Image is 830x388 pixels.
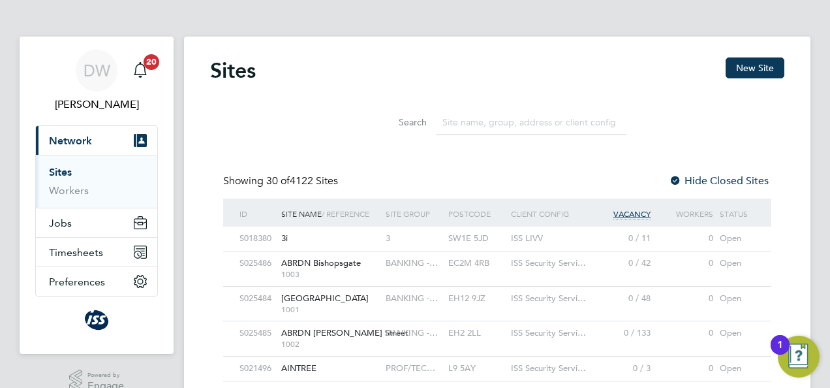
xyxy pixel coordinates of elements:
div: 0 [654,321,716,346]
div: Site Group [382,199,445,229]
span: Network [49,135,92,147]
button: New Site [726,57,784,78]
a: Go to home page [35,310,158,331]
div: Workers [654,199,716,229]
button: Open Resource Center, 1 new notification [778,336,820,378]
span: BANKING -… [386,257,438,268]
a: S025485ABRDN [PERSON_NAME] Street 1002BANKING -…EH2 2LLISS Security Servi…0 / 1330Open [236,321,758,332]
div: 0 [654,357,716,381]
label: Hide Closed Sites [669,174,769,187]
span: DW [84,62,110,79]
div: 1 [777,345,783,362]
span: ISS Security Servi… [511,257,586,268]
div: EH12 9JZ [445,287,508,311]
div: 0 / 3 [591,357,654,381]
a: S021496AINTREE PROF/TEC…L9 5AYISS Security Servi…0 / 30Open [236,356,758,367]
a: 20 [127,50,153,91]
div: Open [716,251,758,276]
span: ISS Security Servi… [511,327,586,338]
span: Preferences [49,276,105,288]
div: Client Config [508,199,591,229]
span: / Reference [322,208,369,219]
span: 1001 [281,304,379,315]
a: Sites [49,166,72,178]
a: Workers [49,184,89,197]
span: 1002 [281,339,379,349]
span: ISS Security Servi… [511,363,586,374]
div: L9 5AY [445,357,508,381]
span: Vacancy [613,208,651,219]
span: BANKING -… [386,293,438,304]
div: 0 [654,287,716,311]
span: ISS Security Servi… [511,293,586,304]
span: Powered by [87,370,124,381]
span: [GEOGRAPHIC_DATA] [281,293,369,304]
div: Showing [223,174,341,188]
span: Duncan Wheelhouse [35,97,158,112]
span: Timesheets [49,246,103,259]
div: Postcode [445,199,508,229]
div: Open [716,357,758,381]
a: DW[PERSON_NAME] [35,50,158,112]
span: 1003 [281,269,379,280]
h2: Sites [210,57,256,84]
div: S025485 [236,321,278,346]
div: Open [716,321,758,346]
button: Timesheets [36,238,157,267]
a: S025486ABRDN Bishopsgate 1003BANKING -…EC2M 4RBISS Security Servi…0 / 420Open [236,251,758,262]
div: EH2 2LL [445,321,508,346]
div: 0 [654,251,716,276]
div: SW1E 5JD [445,227,508,251]
span: Jobs [49,217,72,229]
img: issfs-logo-retina.png [84,310,108,331]
label: Search [368,116,427,128]
span: ABRDN Bishopsgate [281,257,361,268]
nav: Main navigation [20,37,174,354]
span: 3i [281,233,288,244]
div: ID [236,199,278,229]
div: 0 / 42 [591,251,654,276]
div: Open [716,287,758,311]
span: ABRDN [PERSON_NAME] Street [281,327,408,338]
div: EC2M 4RB [445,251,508,276]
span: 3 [386,233,390,244]
span: 4122 Sites [266,174,338,187]
div: Status [716,199,758,229]
input: Site name, group, address or client config [436,110,626,135]
div: S025486 [236,251,278,276]
span: ISS LIVV [511,233,543,244]
span: 30 of [266,174,290,187]
div: S025484 [236,287,278,311]
a: S0183803i 3SW1E 5JDISS LIVV0 / 110Open [236,226,758,237]
div: Network [36,155,157,208]
span: PROF/TEC… [386,363,435,374]
span: BANKING -… [386,327,438,338]
div: S018380 [236,227,278,251]
button: Preferences [36,267,157,296]
div: 0 / 48 [591,287,654,311]
div: 0 [654,227,716,251]
div: Site Name [278,199,382,229]
div: 0 / 133 [591,321,654,346]
div: S021496 [236,357,278,381]
button: Network [36,126,157,155]
span: AINTREE [281,363,316,374]
div: Open [716,227,758,251]
div: 0 / 11 [591,227,654,251]
span: 20 [144,54,159,70]
a: S025484[GEOGRAPHIC_DATA] 1001BANKING -…EH12 9JZISS Security Servi…0 / 480Open [236,286,758,297]
button: Jobs [36,208,157,237]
